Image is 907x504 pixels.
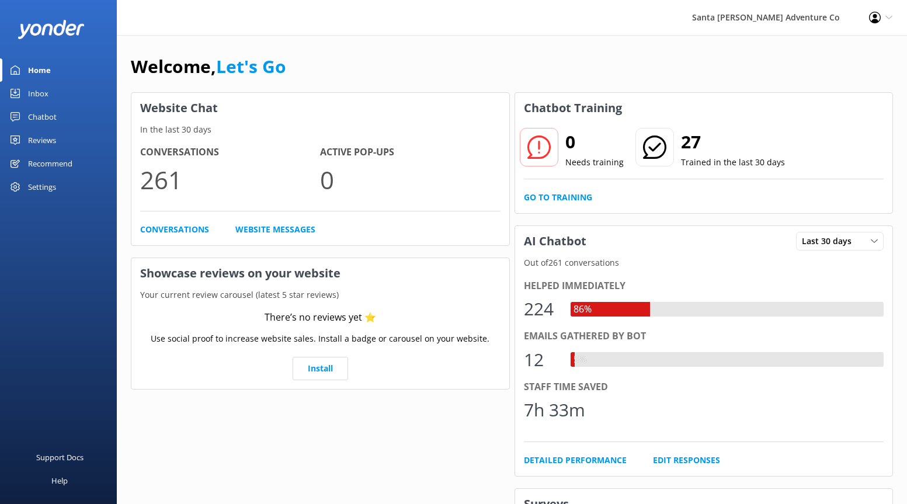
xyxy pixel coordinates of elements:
[265,310,376,325] div: There’s no reviews yet ⭐
[524,279,884,294] div: Helped immediately
[320,145,500,160] h4: Active Pop-ups
[51,469,68,492] div: Help
[140,160,320,199] p: 261
[524,346,559,374] div: 12
[28,82,48,105] div: Inbox
[235,223,315,236] a: Website Messages
[515,93,631,123] h3: Chatbot Training
[524,191,592,204] a: Go to Training
[515,226,595,256] h3: AI Chatbot
[28,58,51,82] div: Home
[131,123,509,136] p: In the last 30 days
[28,128,56,152] div: Reviews
[320,160,500,199] p: 0
[28,152,72,175] div: Recommend
[131,289,509,301] p: Your current review carousel (latest 5 star reviews)
[653,454,720,467] a: Edit Responses
[571,352,589,367] div: 5%
[565,128,624,156] h2: 0
[681,156,785,169] p: Trained in the last 30 days
[131,258,509,289] h3: Showcase reviews on your website
[140,223,209,236] a: Conversations
[571,302,595,317] div: 86%
[216,54,286,78] a: Let's Go
[565,156,624,169] p: Needs training
[802,235,859,248] span: Last 30 days
[28,105,57,128] div: Chatbot
[293,357,348,380] a: Install
[131,93,509,123] h3: Website Chat
[524,380,884,395] div: Staff time saved
[131,53,286,81] h1: Welcome,
[524,295,559,323] div: 224
[36,446,84,469] div: Support Docs
[151,332,489,345] p: Use social proof to increase website sales. Install a badge or carousel on your website.
[18,20,85,39] img: yonder-white-logo.png
[515,256,893,269] p: Out of 261 conversations
[524,454,627,467] a: Detailed Performance
[681,128,785,156] h2: 27
[28,175,56,199] div: Settings
[524,329,884,344] div: Emails gathered by bot
[140,145,320,160] h4: Conversations
[524,396,585,424] div: 7h 33m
